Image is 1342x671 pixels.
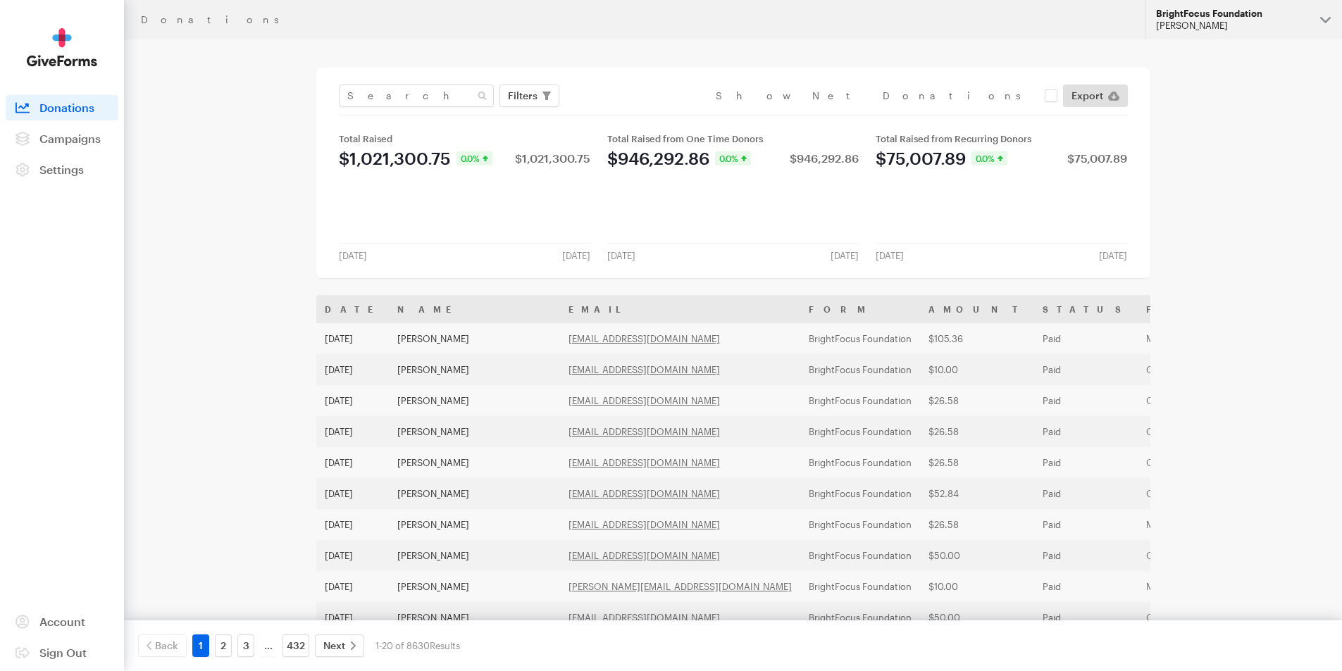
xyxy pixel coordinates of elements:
td: $26.58 [920,385,1034,416]
td: [PERSON_NAME] [389,385,560,416]
span: Campaigns [39,132,101,145]
td: [DATE] [316,447,389,478]
th: Amount [920,295,1034,323]
div: [DATE] [554,250,599,261]
th: Email [560,295,800,323]
div: 0.0% [715,151,751,165]
a: Settings [6,157,118,182]
div: $946,292.86 [790,153,859,164]
a: Account [6,609,118,634]
td: [DATE] [316,571,389,602]
th: Name [389,295,560,323]
a: [EMAIL_ADDRESS][DOMAIN_NAME] [569,333,720,344]
td: BrightFocus Foundation [800,602,920,633]
div: [PERSON_NAME] [1156,20,1309,32]
div: $946,292.86 [607,150,709,167]
div: $1,021,300.75 [515,153,590,164]
div: $1,021,300.75 [339,150,451,167]
a: Donations [6,95,118,120]
a: Next [315,634,364,657]
a: 2 [215,634,232,657]
div: 0.0% [971,151,1007,165]
td: $26.58 [920,447,1034,478]
a: 432 [282,634,309,657]
span: Account [39,615,85,628]
th: Date [316,295,389,323]
td: One time [1138,447,1299,478]
td: $10.00 [920,354,1034,385]
td: BrightFocus Foundation [800,571,920,602]
a: Export [1063,84,1128,107]
th: Frequency [1138,295,1299,323]
a: [EMAIL_ADDRESS][DOMAIN_NAME] [569,426,720,437]
td: [PERSON_NAME] [389,478,560,509]
a: Sign Out [6,640,118,665]
td: [PERSON_NAME] [389,447,560,478]
td: [PERSON_NAME] [389,354,560,385]
td: [PERSON_NAME] [389,602,560,633]
span: Next [323,637,345,654]
td: [DATE] [316,323,389,354]
td: BrightFocus Foundation [800,323,920,354]
td: Paid [1034,416,1138,447]
a: [EMAIL_ADDRESS][DOMAIN_NAME] [569,488,720,499]
td: [DATE] [316,540,389,571]
td: One time [1138,385,1299,416]
td: Paid [1034,385,1138,416]
td: BrightFocus Foundation [800,509,920,540]
td: $50.00 [920,540,1034,571]
td: [DATE] [316,416,389,447]
td: Paid [1034,602,1138,633]
div: 1-20 of 8630 [375,634,460,657]
td: [DATE] [316,354,389,385]
a: [EMAIL_ADDRESS][DOMAIN_NAME] [569,612,720,623]
a: [EMAIL_ADDRESS][DOMAIN_NAME] [569,395,720,406]
div: [DATE] [822,250,867,261]
div: [DATE] [867,250,912,261]
td: Paid [1034,354,1138,385]
td: $50.00 [920,602,1034,633]
span: Donations [39,101,94,114]
span: Settings [39,163,84,176]
div: 0.0% [456,151,492,165]
td: [DATE] [316,602,389,633]
td: One time [1138,540,1299,571]
div: $75,007.89 [1067,153,1127,164]
td: Paid [1034,509,1138,540]
td: Paid [1034,478,1138,509]
a: [EMAIL_ADDRESS][DOMAIN_NAME] [569,364,720,375]
td: [PERSON_NAME] [389,323,560,354]
a: 3 [237,634,254,657]
td: One time [1138,478,1299,509]
td: [PERSON_NAME] [389,540,560,571]
span: Results [430,640,460,651]
a: [PERSON_NAME][EMAIL_ADDRESS][DOMAIN_NAME] [569,581,792,592]
div: [DATE] [1091,250,1136,261]
td: Monthly [1138,509,1299,540]
a: [EMAIL_ADDRESS][DOMAIN_NAME] [569,457,720,468]
div: $75,007.89 [876,150,966,167]
th: Status [1034,295,1138,323]
td: [DATE] [316,385,389,416]
td: BrightFocus Foundation [800,416,920,447]
img: GiveForms [27,28,97,67]
td: BrightFocus Foundation [800,354,920,385]
td: One time [1138,602,1299,633]
td: One time [1138,416,1299,447]
span: Filters [508,87,538,104]
td: Paid [1034,447,1138,478]
td: $105.36 [920,323,1034,354]
td: BrightFocus Foundation [800,478,920,509]
span: Export [1071,87,1103,104]
td: Paid [1034,571,1138,602]
span: Sign Out [39,646,87,659]
td: [DATE] [316,509,389,540]
input: Search Name & Email [339,84,494,107]
td: $10.00 [920,571,1034,602]
div: [DATE] [330,250,375,261]
td: [PERSON_NAME] [389,416,560,447]
td: [DATE] [316,478,389,509]
td: BrightFocus Foundation [800,447,920,478]
td: $26.58 [920,509,1034,540]
td: [PERSON_NAME] [389,509,560,540]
